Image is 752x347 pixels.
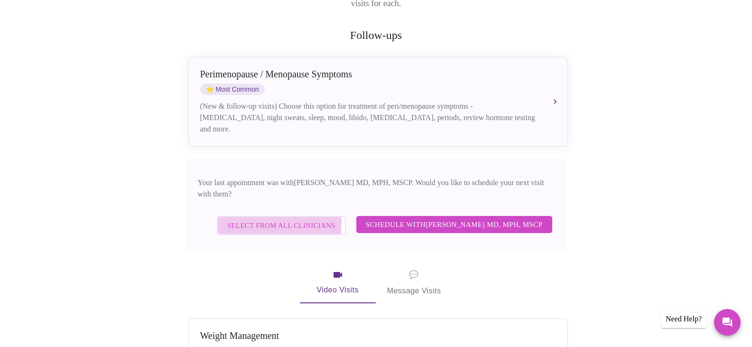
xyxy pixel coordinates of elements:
div: Weight Management [200,330,537,341]
div: Need Help? [661,310,706,328]
button: Select from All Clinicians [217,216,346,235]
button: Perimenopause / Menopause SymptomsstarMost Common(New & follow-up visits) Choose this option for ... [188,57,568,147]
span: Schedule with [PERSON_NAME] MD, MPH, MSCP [366,218,543,231]
span: Video Visits [311,269,364,297]
span: Message Visits [387,268,441,298]
button: Schedule with[PERSON_NAME] MD, MPH, MSCP [356,216,552,233]
button: Messages [714,309,741,336]
span: star [206,85,214,93]
span: message [409,268,418,281]
div: Perimenopause / Menopause Symptoms [200,69,537,80]
p: Your last appointment was with [PERSON_NAME] MD, MPH, MSCP . Would you like to schedule your next... [198,177,555,200]
span: Most Common [200,84,265,95]
span: Select from All Clinicians [227,219,335,232]
h2: Follow-ups [186,29,566,42]
div: (New & follow-up visits) Choose this option for treatment of peri/menopause symptoms - [MEDICAL_D... [200,101,537,135]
